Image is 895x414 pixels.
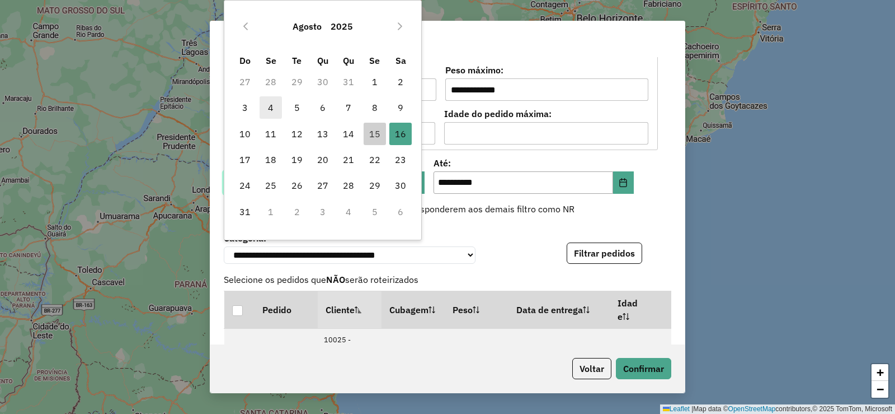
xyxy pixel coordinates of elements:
[336,147,361,173] td: 21
[362,199,388,225] td: 5
[388,173,413,198] td: 30
[310,95,336,120] td: 6
[395,55,406,66] span: Sa
[613,171,634,194] button: Choose Date
[337,123,360,145] span: 14
[445,291,508,328] th: Peso
[232,173,258,198] td: 24
[660,404,895,414] div: Map data © contributors,© 2025 TomTom, Microsoft
[444,107,649,120] label: Idade do pedido máxima:
[877,365,884,379] span: +
[445,329,508,373] td: 26,94
[364,148,386,171] span: 22
[312,123,334,145] span: 13
[284,95,309,120] td: 5
[310,199,336,225] td: 3
[389,71,412,93] span: 2
[610,329,648,373] td: 0 dia(s)
[255,291,318,328] th: Pedido
[508,329,610,373] td: [DATE]
[284,69,309,95] td: 29
[389,174,412,197] span: 30
[284,147,309,173] td: 19
[336,173,361,198] td: 28
[258,173,284,198] td: 25
[872,364,888,381] a: Zoom in
[232,69,258,95] td: 27
[258,147,284,173] td: 18
[234,96,256,119] span: 3
[434,156,634,170] label: Até:
[232,95,258,120] td: 3
[337,96,360,119] span: 7
[318,329,381,373] td: 10025 - [PERSON_NAME]
[286,174,308,197] span: 26
[369,55,380,66] span: Se
[445,63,648,77] label: Peso máximo:
[337,174,360,197] span: 28
[381,291,445,328] th: Cubagem
[388,69,413,95] td: 2
[362,69,388,95] td: 1
[237,17,255,35] button: Previous Month
[258,69,284,95] td: 28
[326,274,345,285] strong: NÃO
[232,121,258,147] td: 10
[234,123,256,145] span: 10
[389,123,412,145] span: 16
[255,329,318,373] td: 15364924
[362,95,388,120] td: 8
[234,201,256,223] span: 31
[362,147,388,173] td: 22
[288,13,326,40] button: Choose Month
[326,13,357,40] button: Choose Year
[336,69,361,95] td: 31
[336,121,361,147] td: 14
[312,174,334,197] span: 27
[284,173,309,198] td: 26
[364,71,386,93] span: 1
[728,405,776,413] a: OpenStreetMap
[258,95,284,120] td: 4
[260,148,282,171] span: 18
[239,55,251,66] span: Do
[364,123,386,145] span: 15
[381,329,445,373] td: 0,87
[364,96,386,119] span: 8
[567,243,642,264] button: Filtrar pedidos
[508,291,610,328] th: Data de entrega
[388,121,413,147] td: 16
[258,199,284,225] td: 1
[232,199,258,225] td: 31
[310,121,336,147] td: 13
[284,121,309,147] td: 12
[286,96,308,119] span: 5
[388,95,413,120] td: 9
[362,121,388,147] td: 15
[317,55,328,66] span: Qu
[284,199,309,225] td: 2
[292,55,302,66] span: Te
[572,358,611,379] button: Voltar
[872,381,888,398] a: Zoom out
[318,291,381,328] th: Cliente
[364,174,386,197] span: 29
[217,273,678,286] span: Selecione os pedidos que serão roteirizados
[877,382,884,396] span: −
[234,148,256,171] span: 17
[389,148,412,171] span: 23
[362,173,388,198] td: 29
[336,199,361,225] td: 4
[691,405,693,413] span: |
[336,95,361,120] td: 7
[234,174,256,197] span: 24
[286,123,308,145] span: 12
[388,147,413,173] td: 23
[232,147,258,173] td: 17
[266,55,276,66] span: Se
[663,405,690,413] a: Leaflet
[389,96,412,119] span: 9
[258,121,284,147] td: 11
[286,148,308,171] span: 19
[260,96,282,119] span: 4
